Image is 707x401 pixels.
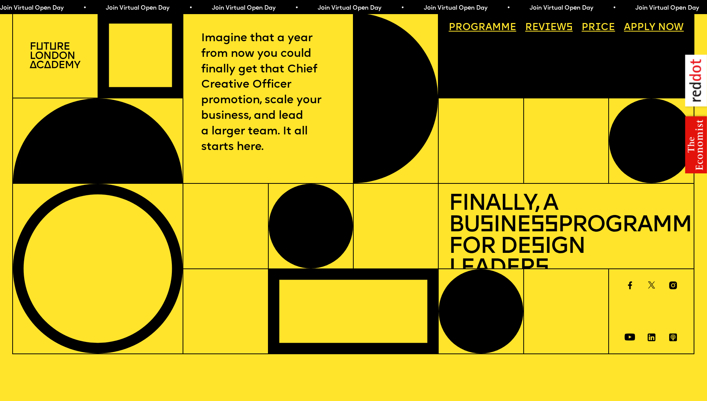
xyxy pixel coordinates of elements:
[294,5,298,11] span: •
[400,5,404,11] span: •
[520,18,577,38] a: Reviews
[201,31,336,155] p: Imagine that a year from now you could finally get that Chief Creative Officer promotion, scale y...
[444,18,521,38] a: Programme
[530,214,558,237] span: ss
[189,5,192,11] span: •
[485,23,492,33] span: a
[449,193,684,280] h1: Finally, a Bu ine Programme for De ign Leader
[506,5,510,11] span: •
[577,18,620,38] a: Price
[535,257,549,280] span: s
[619,18,688,38] a: Apply now
[624,23,631,33] span: A
[479,214,493,237] span: s
[612,5,616,11] span: •
[83,5,86,11] span: •
[531,236,544,258] span: s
